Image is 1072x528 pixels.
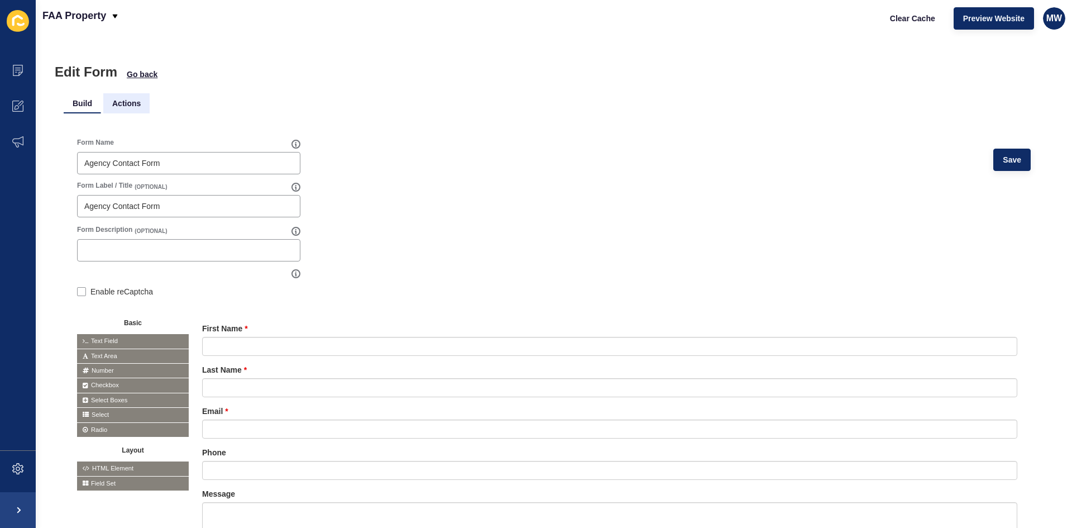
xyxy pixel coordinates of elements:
span: Save [1003,154,1021,165]
span: (OPTIONAL) [135,183,167,191]
span: Go back [127,69,157,80]
button: Layout [77,443,189,456]
p: FAA Property [42,2,106,30]
button: Clear Cache [880,7,945,30]
span: (OPTIONAL) [135,227,167,235]
label: Form Description [77,225,132,234]
span: Select [77,408,189,422]
button: Save [993,149,1031,171]
span: MW [1046,13,1062,24]
label: Enable reCaptcha [90,286,153,297]
span: Text Field [77,334,189,348]
button: Basic [77,315,189,329]
label: Message [202,488,235,500]
span: Checkbox [77,378,189,392]
span: Field Set [77,477,189,491]
span: Number [77,364,189,378]
label: First Name [202,323,248,334]
button: Preview Website [954,7,1034,30]
label: Email [202,406,228,417]
span: Radio [77,423,189,437]
label: Form Label / Title [77,181,132,190]
li: Build [64,93,101,113]
button: Go back [126,69,158,80]
span: Preview Website [963,13,1025,24]
label: Form Name [77,138,114,147]
span: Clear Cache [890,13,935,24]
li: Actions [103,93,150,113]
span: HTML Element [77,462,189,475]
h1: Edit Form [55,64,117,80]
label: Phone [202,447,226,458]
label: Last Name [202,364,247,375]
span: Text Area [77,349,189,363]
span: Select Boxes [77,393,189,407]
